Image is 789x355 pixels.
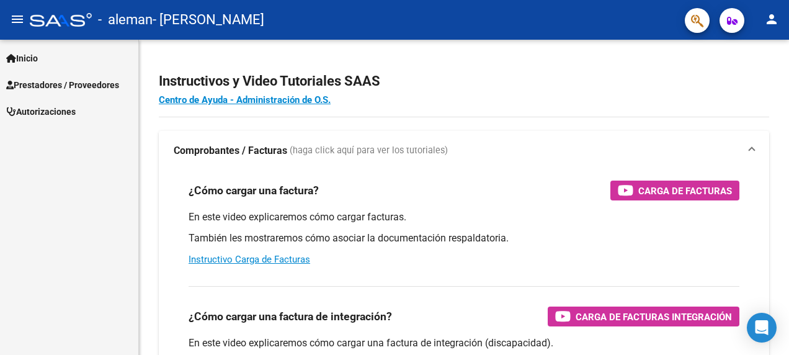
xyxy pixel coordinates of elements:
[6,105,76,119] span: Autorizaciones
[159,131,769,171] mat-expansion-panel-header: Comprobantes / Facturas (haga click aquí para ver los tutoriales)
[159,70,769,93] h2: Instructivos y Video Tutoriales SAAS
[610,181,739,200] button: Carga de Facturas
[189,336,739,350] p: En este video explicaremos cómo cargar una factura de integración (discapacidad).
[548,307,739,326] button: Carga de Facturas Integración
[174,144,287,158] strong: Comprobantes / Facturas
[10,12,25,27] mat-icon: menu
[189,231,739,245] p: También les mostraremos cómo asociar la documentación respaldatoria.
[576,309,732,325] span: Carga de Facturas Integración
[6,78,119,92] span: Prestadores / Proveedores
[764,12,779,27] mat-icon: person
[98,6,153,34] span: - aleman
[6,52,38,65] span: Inicio
[189,308,392,325] h3: ¿Cómo cargar una factura de integración?
[638,183,732,199] span: Carga de Facturas
[747,313,777,343] div: Open Intercom Messenger
[159,94,331,106] a: Centro de Ayuda - Administración de O.S.
[290,144,448,158] span: (haga click aquí para ver los tutoriales)
[189,182,319,199] h3: ¿Cómo cargar una factura?
[153,6,264,34] span: - [PERSON_NAME]
[189,210,739,224] p: En este video explicaremos cómo cargar facturas.
[189,254,310,265] a: Instructivo Carga de Facturas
